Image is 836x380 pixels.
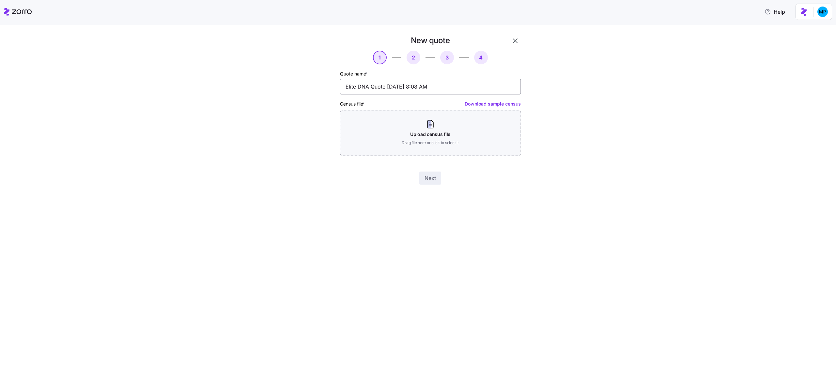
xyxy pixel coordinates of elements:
[340,79,521,94] input: Quote name
[407,51,420,64] button: 2
[411,35,450,45] h1: New quote
[373,51,387,64] button: 1
[465,101,521,107] a: Download sample census
[759,5,790,18] button: Help
[340,70,368,77] label: Quote name
[440,51,454,64] button: 3
[419,172,441,185] button: Next
[340,100,365,107] label: Census file
[764,8,785,16] span: Help
[425,174,436,182] span: Next
[474,51,488,64] button: 4
[817,7,828,17] img: b954e4dfce0f5620b9225907d0f7229f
